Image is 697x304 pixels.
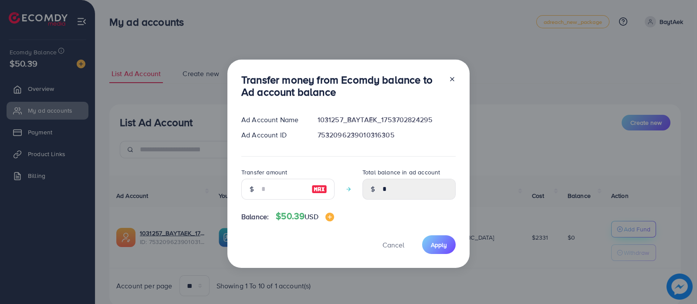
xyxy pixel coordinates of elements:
[234,115,311,125] div: Ad Account Name
[276,211,334,222] h4: $50.39
[311,130,463,140] div: 7532096239010316305
[311,184,327,194] img: image
[382,240,404,250] span: Cancel
[431,241,447,249] span: Apply
[311,115,463,125] div: 1031257_BAYTAEK_1753702824295
[325,213,334,221] img: image
[422,235,456,254] button: Apply
[234,130,311,140] div: Ad Account ID
[241,73,442,99] h3: Transfer money from Ecomdy balance to Ad account balance
[305,212,318,221] span: USD
[241,212,269,222] span: Balance:
[241,168,287,177] label: Transfer amount
[362,168,440,177] label: Total balance in ad account
[372,235,415,254] button: Cancel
